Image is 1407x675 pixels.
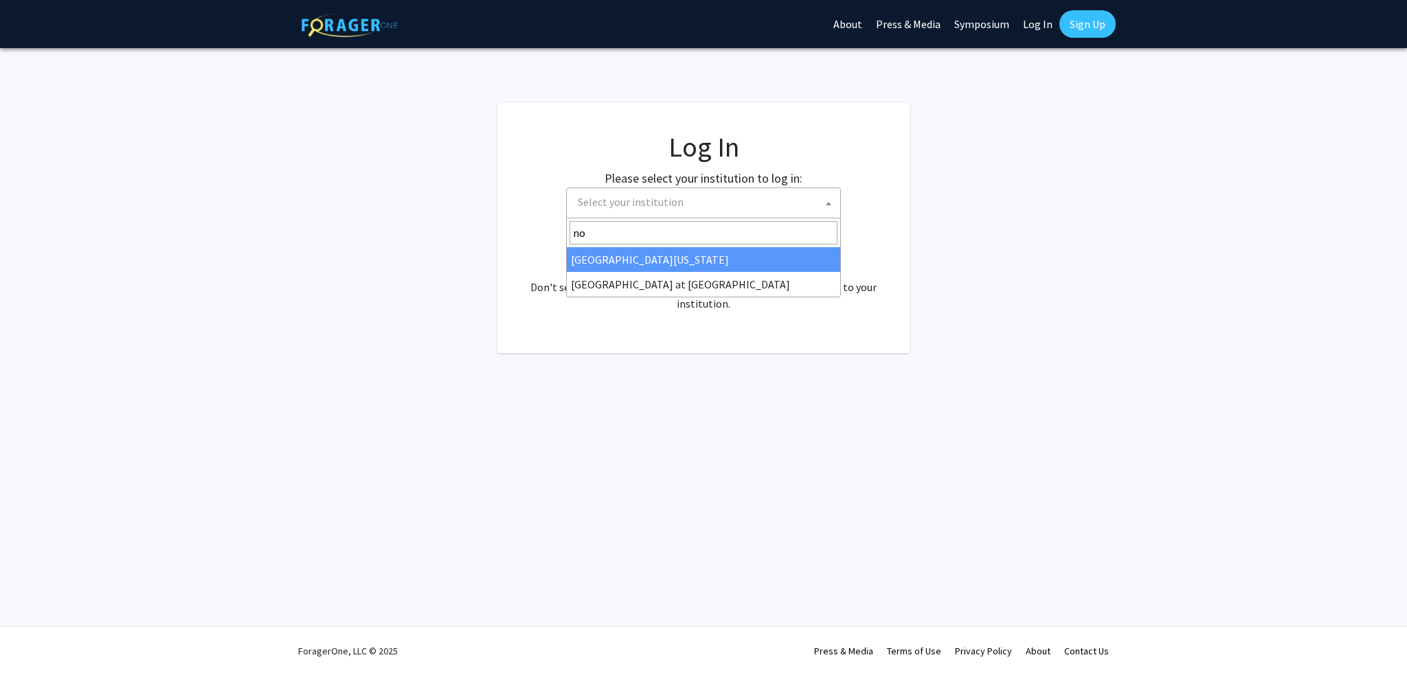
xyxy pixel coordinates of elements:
[1026,645,1050,657] a: About
[570,221,837,244] input: Search
[567,247,840,272] li: [GEOGRAPHIC_DATA][US_STATE]
[578,195,684,209] span: Select your institution
[525,246,882,312] div: No account? . Don't see your institution? about bringing ForagerOne to your institution.
[525,130,882,163] h1: Log In
[1064,645,1109,657] a: Contact Us
[10,613,58,665] iframe: Chat
[955,645,1012,657] a: Privacy Policy
[1059,10,1116,38] a: Sign Up
[567,272,840,297] li: [GEOGRAPHIC_DATA] at [GEOGRAPHIC_DATA]
[887,645,941,657] a: Terms of Use
[298,627,398,675] div: ForagerOne, LLC © 2025
[814,645,873,657] a: Press & Media
[605,169,802,187] label: Please select your institution to log in:
[566,187,841,218] span: Select your institution
[302,13,398,37] img: ForagerOne Logo
[572,188,840,216] span: Select your institution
